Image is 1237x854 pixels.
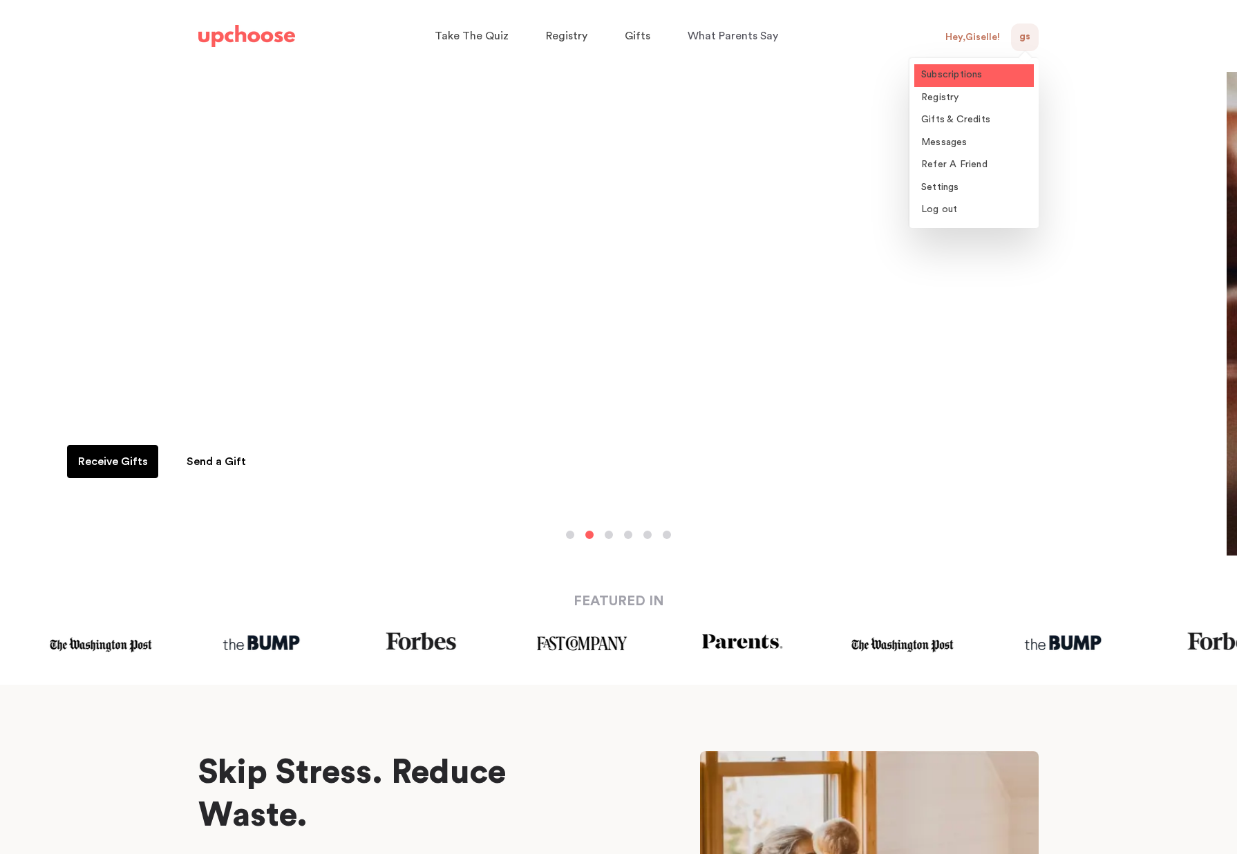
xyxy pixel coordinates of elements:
a: Take The Quiz [435,23,513,50]
strong: FEATURED IN [574,594,664,608]
span: Registry [921,93,959,102]
span: Subscriptions [921,70,983,79]
span: Send a Gift [187,456,246,467]
a: What Parents Say [688,23,782,50]
a: Gifts [625,23,654,50]
span: Registry [546,30,587,41]
span: Refer A Friend [921,160,988,169]
a: Refer A Friend [914,154,1034,177]
span: Skip Stress. Reduce Waste. [198,756,506,832]
span: Take The Quiz [435,30,509,41]
span: GS [1019,29,1030,46]
span: What Parents Say [688,30,778,41]
h2: Want to fund it with gifts? [66,365,487,398]
a: Log out [914,199,1034,222]
div: Hey, Giselle ! [945,31,1000,44]
a: Registry [546,23,592,50]
a: Settings [914,177,1034,200]
img: UpChoose [198,25,295,47]
span: Log out [921,205,957,214]
a: Subscriptions [914,64,1034,87]
a: UpChoose [198,22,295,50]
span: Settings [921,182,959,192]
a: Send a Gift [171,445,262,478]
a: Gifts & Credits [914,109,1034,132]
p: Receive months of sustainable baby clothing as gifts. [66,405,1210,427]
span: Messages [921,137,967,147]
p: Receive Gifts [78,453,148,470]
span: Gifts & Credits [921,115,990,124]
a: Registry [914,87,1034,110]
a: Messages [914,132,1034,155]
a: Receive Gifts [67,445,158,478]
span: Gifts [625,30,650,41]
